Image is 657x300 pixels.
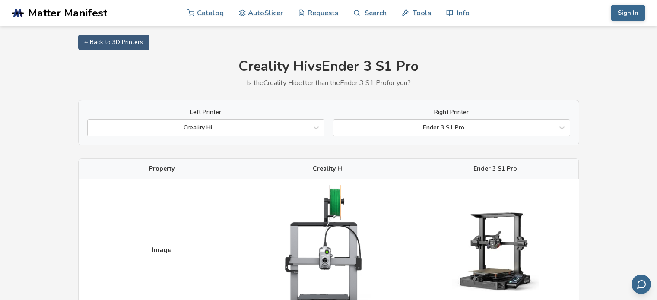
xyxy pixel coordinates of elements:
[611,5,645,21] button: Sign In
[78,59,579,75] h1: Creality Hi vs Ender 3 S1 Pro
[473,165,517,172] span: Ender 3 S1 Pro
[338,124,340,131] input: Ender 3 S1 Pro
[313,165,344,172] span: Creality Hi
[78,35,149,50] a: ← Back to 3D Printers
[452,208,539,294] img: Ender 3 S1 Pro
[28,7,107,19] span: Matter Manifest
[149,165,175,172] span: Property
[152,246,172,254] span: Image
[78,79,579,87] p: Is the Creality Hi better than the Ender 3 S1 Pro for you?
[632,275,651,294] button: Send feedback via email
[87,109,324,116] label: Left Printer
[333,109,570,116] label: Right Printer
[92,124,94,131] input: Creality Hi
